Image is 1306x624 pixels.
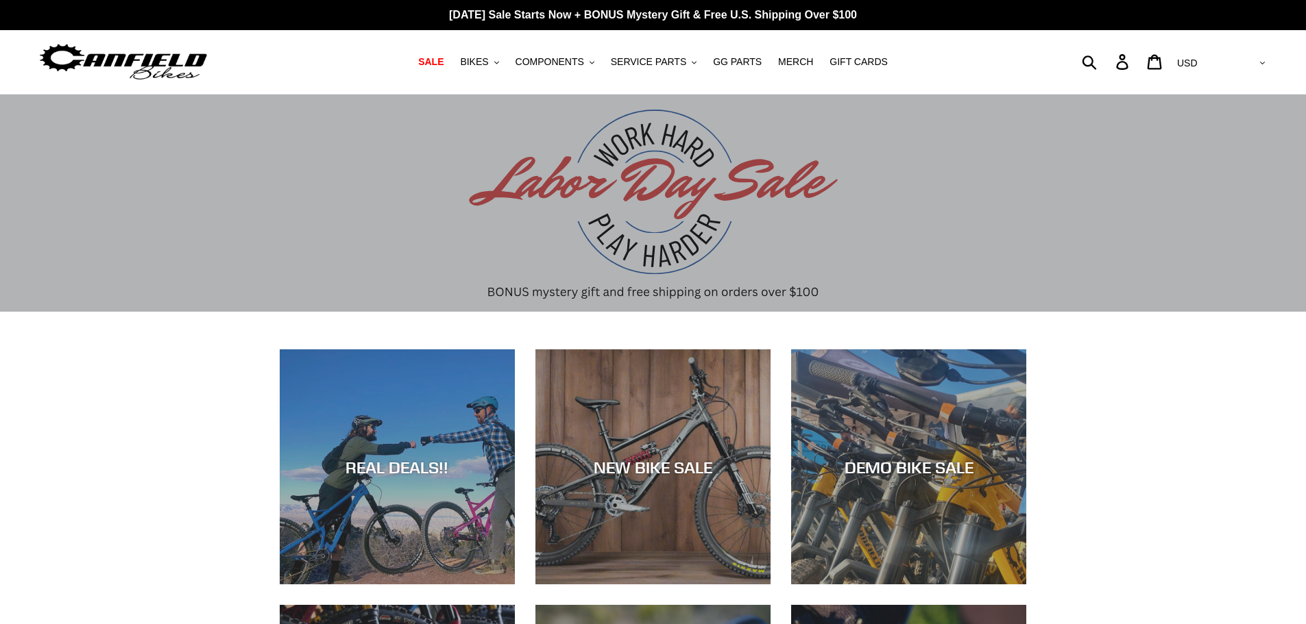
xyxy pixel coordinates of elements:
[1089,47,1124,77] input: Search
[611,56,686,68] span: SERVICE PARTS
[411,53,450,71] a: SALE
[830,56,888,68] span: GIFT CARDS
[516,56,584,68] span: COMPONENTS
[771,53,820,71] a: MERCH
[280,457,515,477] div: REAL DEALS!!
[509,53,601,71] button: COMPONENTS
[791,457,1026,477] div: DEMO BIKE SALE
[778,56,813,68] span: MERCH
[706,53,769,71] a: GG PARTS
[460,56,488,68] span: BIKES
[453,53,505,71] button: BIKES
[418,56,444,68] span: SALE
[823,53,895,71] a: GIFT CARDS
[713,56,762,68] span: GG PARTS
[791,349,1026,584] a: DEMO BIKE SALE
[38,40,209,84] img: Canfield Bikes
[535,349,771,584] a: NEW BIKE SALE
[604,53,703,71] button: SERVICE PARTS
[535,457,771,477] div: NEW BIKE SALE
[280,349,515,584] a: REAL DEALS!!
